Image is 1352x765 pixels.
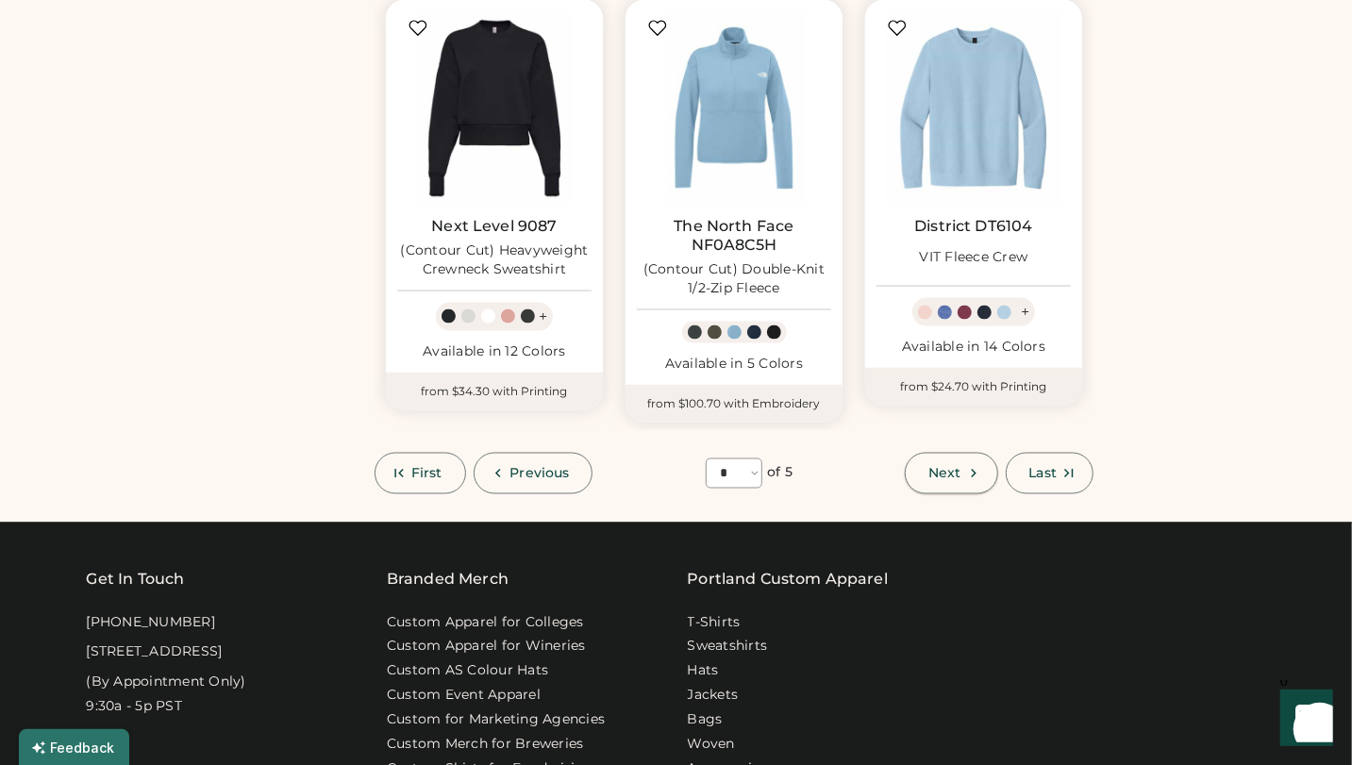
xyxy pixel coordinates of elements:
a: District DT6104 [914,217,1032,236]
a: Custom Apparel for Wineries [387,638,586,657]
a: Jackets [688,687,739,706]
a: The North Face NF0A8C5H [637,217,831,255]
a: Custom Event Apparel [387,687,541,706]
a: Custom for Marketing Agencies [387,711,605,730]
a: Hats [688,662,719,681]
div: VIT Fleece Crew [920,248,1028,267]
a: Bags [688,711,723,730]
div: (By Appointment Only) [87,674,246,692]
div: + [539,307,547,327]
div: 9:30a - 5p PST [87,698,183,717]
div: Available in 12 Colors [397,342,592,361]
span: Last [1029,467,1057,480]
span: First [411,467,442,480]
div: from $100.70 with Embroidery [626,385,843,423]
a: Next Level 9087 [431,217,557,236]
div: of 5 [768,464,793,483]
div: + [1021,302,1029,323]
iframe: Front Chat [1262,680,1344,761]
img: District DT6104 VIT Fleece Crew [876,11,1071,206]
a: Sweatshirts [688,638,768,657]
button: Last [1006,453,1093,494]
a: Woven [688,736,735,755]
div: (Contour Cut) Double-Knit 1/2-Zip Fleece [637,260,831,298]
button: Previous [474,453,593,494]
div: Available in 5 Colors [637,355,831,374]
button: Next [905,453,997,494]
a: T-Shirts [688,614,741,633]
div: Available in 14 Colors [876,338,1071,357]
div: Get In Touch [87,569,185,591]
a: Portland Custom Apparel [688,569,888,591]
a: Custom AS Colour Hats [387,662,548,681]
div: [PHONE_NUMBER] [87,614,216,633]
span: Next [928,467,960,480]
a: Custom Merch for Breweries [387,736,584,755]
button: First [375,453,466,494]
div: (Contour Cut) Heavyweight Crewneck Sweatshirt [397,241,592,279]
div: from $34.30 with Printing [386,373,603,410]
div: Branded Merch [387,569,509,591]
span: Previous [510,467,570,480]
img: The North Face NF0A8C5H (Contour Cut) Double-Knit 1/2-Zip Fleece [637,11,831,206]
div: from $24.70 with Printing [865,368,1082,406]
div: [STREET_ADDRESS] [87,643,223,662]
img: Next Level 9087 (Contour Cut) Heavyweight Crewneck Sweatshirt [397,11,592,206]
a: Custom Apparel for Colleges [387,614,584,633]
